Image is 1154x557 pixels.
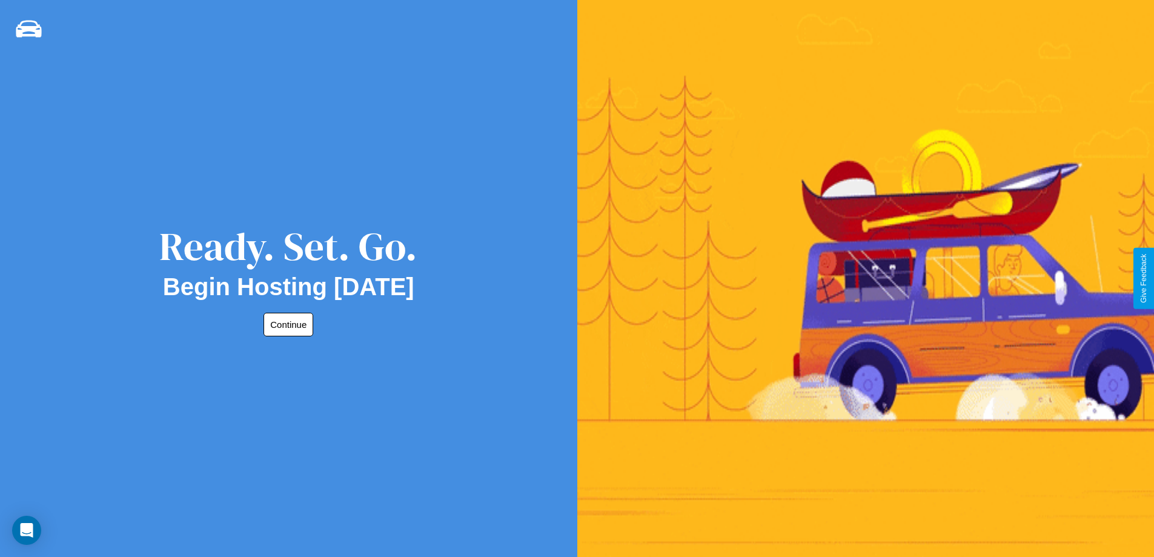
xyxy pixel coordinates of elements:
div: Ready. Set. Go. [159,219,417,273]
div: Open Intercom Messenger [12,516,41,545]
button: Continue [264,313,313,336]
h2: Begin Hosting [DATE] [163,273,414,301]
div: Give Feedback [1139,254,1148,303]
